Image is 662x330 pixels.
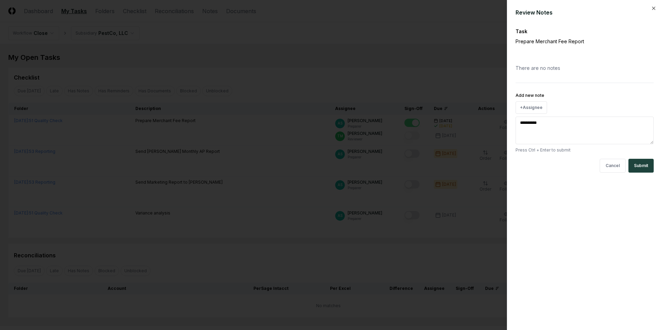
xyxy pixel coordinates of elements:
div: Review Notes [516,8,654,17]
div: There are no notes [516,59,654,77]
button: Submit [628,159,654,173]
label: Add new note [516,93,544,98]
button: Cancel [600,159,626,173]
div: Task [516,28,654,35]
p: Prepare Merchant Fee Report [516,38,630,45]
button: +Assignee [516,101,547,114]
p: Press Ctrl + Enter to submit [516,147,654,153]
